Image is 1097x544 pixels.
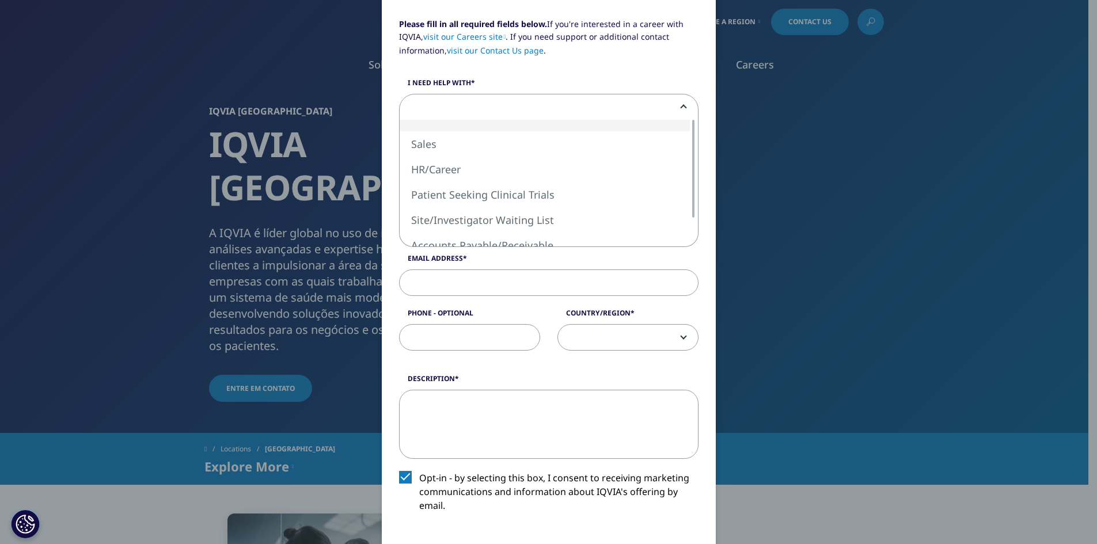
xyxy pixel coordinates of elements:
[447,45,544,56] a: visit our Contact Us page
[399,253,699,269] label: Email Address
[400,207,690,233] li: Site/Investigator Waiting List
[399,308,540,324] label: Phone - Optional
[399,18,547,29] strong: Please fill in all required fields below.
[399,471,699,519] label: Opt-in - by selecting this box, I consent to receiving marketing communications and information a...
[399,18,699,66] p: If you're interested in a career with IQVIA, . If you need support or additional contact informat...
[400,182,690,207] li: Patient Seeking Clinical Trials
[400,131,690,157] li: Sales
[400,233,690,258] li: Accounts Payable/Receivable
[399,78,699,94] label: I need help with
[11,509,40,538] button: Definições de cookies
[557,308,699,324] label: Country/Region
[400,157,690,182] li: HR/Career
[399,374,699,390] label: Description
[423,31,506,42] a: visit our Careers site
